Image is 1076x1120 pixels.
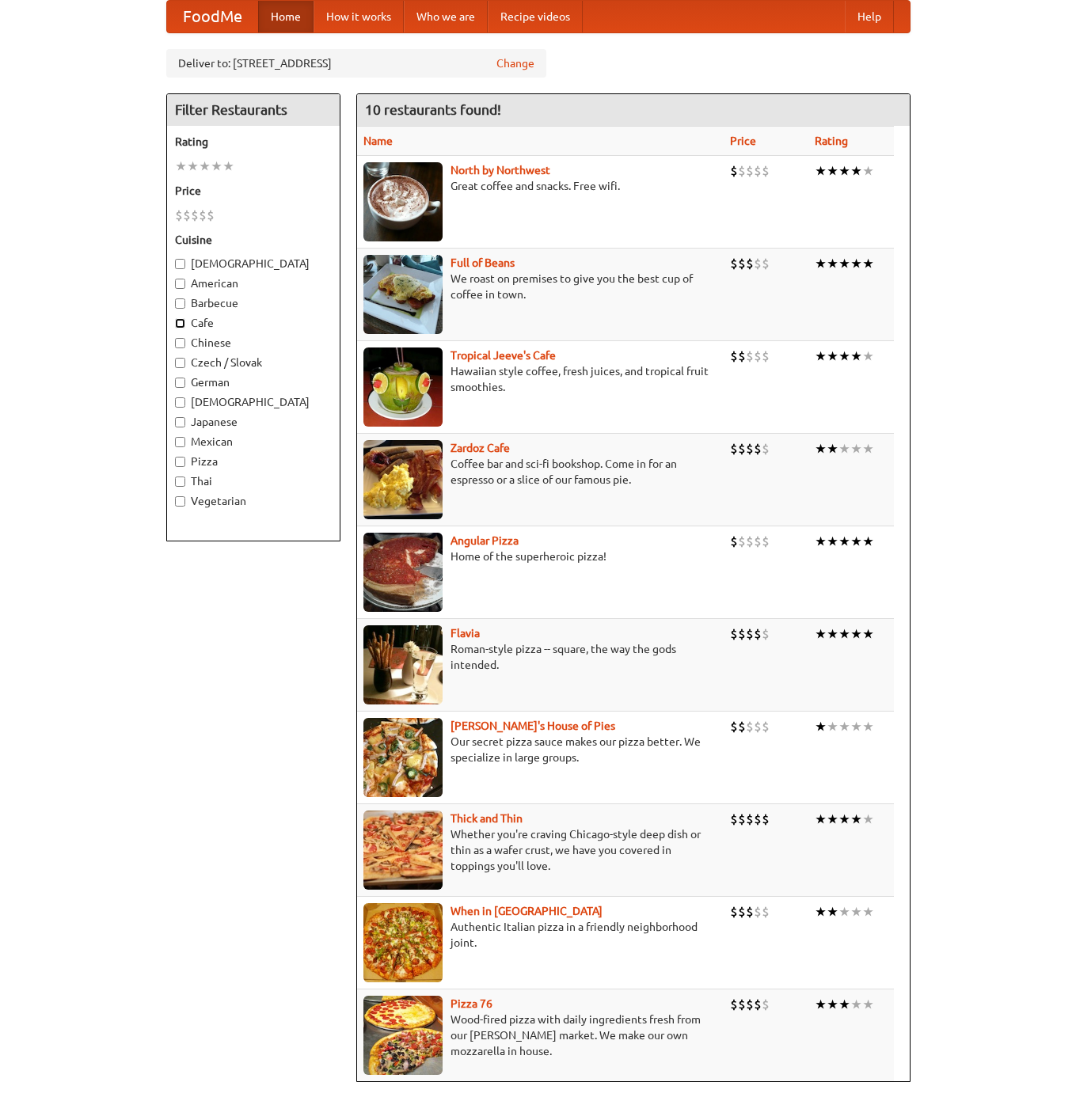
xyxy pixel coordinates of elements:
ng-pluralize: 10 restaurants found! [365,102,501,117]
li: $ [746,811,754,828]
li: $ [762,625,770,643]
li: $ [738,996,746,1013]
li: ★ [199,158,211,175]
li: $ [199,207,207,224]
li: $ [738,533,746,550]
li: $ [191,207,199,224]
li: ★ [862,255,874,272]
p: Our secret pizza sauce makes our pizza better. We specialize in large groups. [363,734,718,765]
a: Zardoz Cafe [451,442,510,454]
div: Deliver to: [STREET_ADDRESS] [166,49,546,78]
input: Czech / Slovak [175,358,185,368]
p: Authentic Italian pizza in a friendly neighborhood joint. [363,919,718,951]
li: ★ [827,903,838,921]
label: Chinese [175,335,332,351]
li: $ [754,718,762,735]
p: Whether you're craving Chicago-style deep dish or thin as a wafer crust, we have you covered in t... [363,826,718,874]
li: ★ [815,347,827,365]
li: ★ [850,533,862,550]
a: Tropical Jeeve's Cafe [451,349,556,362]
li: $ [754,162,762,180]
li: ★ [838,162,850,180]
a: How it works [314,1,404,32]
li: $ [175,207,183,224]
a: When in [GEOGRAPHIC_DATA] [451,905,603,917]
a: Who we are [404,1,488,32]
img: thick.jpg [363,811,443,890]
p: Hawaiian style coffee, fresh juices, and tropical fruit smoothies. [363,363,718,395]
li: ★ [815,255,827,272]
li: ★ [815,811,827,828]
img: flavia.jpg [363,625,443,704]
li: ★ [838,811,850,828]
li: ★ [850,811,862,828]
li: ★ [850,440,862,457]
a: Rating [815,135,848,147]
li: $ [730,255,738,272]
li: ★ [222,158,234,175]
input: German [175,378,185,388]
b: Flavia [451,627,480,640]
li: ★ [827,996,838,1013]
li: $ [762,811,770,828]
img: angular.jpg [363,533,443,612]
li: $ [746,625,754,643]
li: $ [754,347,762,365]
li: ★ [850,162,862,180]
li: ★ [862,440,874,457]
a: Pizza 76 [451,997,492,1010]
li: $ [738,255,746,272]
label: Thai [175,473,332,489]
a: Recipe videos [488,1,583,32]
li: $ [738,440,746,457]
li: $ [746,162,754,180]
li: ★ [815,718,827,735]
li: $ [754,625,762,643]
a: Name [363,135,393,147]
li: ★ [838,718,850,735]
li: ★ [827,162,838,180]
li: $ [762,718,770,735]
input: Vegetarian [175,496,185,507]
label: Barbecue [175,295,332,311]
li: $ [762,440,770,457]
img: beans.jpg [363,255,443,334]
li: $ [730,811,738,828]
li: $ [754,811,762,828]
li: ★ [850,625,862,643]
input: [DEMOGRAPHIC_DATA] [175,259,185,269]
li: ★ [827,811,838,828]
img: luigis.jpg [363,718,443,797]
img: pizza76.jpg [363,996,443,1075]
li: $ [730,718,738,735]
li: $ [762,347,770,365]
b: North by Northwest [451,164,550,177]
li: $ [746,718,754,735]
li: $ [746,347,754,365]
li: $ [738,625,746,643]
li: ★ [175,158,187,175]
li: $ [730,533,738,550]
label: Pizza [175,454,332,469]
input: Japanese [175,417,185,427]
li: ★ [827,347,838,365]
li: $ [762,255,770,272]
p: Coffee bar and sci-fi bookshop. Come in for an espresso or a slice of our famous pie. [363,456,718,488]
li: $ [730,625,738,643]
li: $ [730,903,738,921]
a: Thick and Thin [451,812,523,825]
li: ★ [862,625,874,643]
li: $ [746,533,754,550]
li: ★ [850,718,862,735]
li: $ [762,162,770,180]
input: Chinese [175,338,185,348]
a: Change [496,55,534,71]
label: [DEMOGRAPHIC_DATA] [175,256,332,271]
li: ★ [862,347,874,365]
li: ★ [827,440,838,457]
li: ★ [827,718,838,735]
img: wheninrome.jpg [363,903,443,982]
